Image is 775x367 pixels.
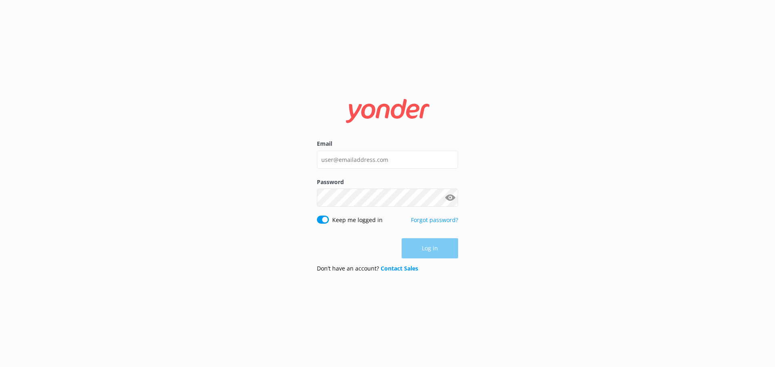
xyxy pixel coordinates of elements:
[381,264,418,272] a: Contact Sales
[332,216,383,224] label: Keep me logged in
[317,178,458,187] label: Password
[317,139,458,148] label: Email
[442,190,458,206] button: Show password
[317,151,458,169] input: user@emailaddress.com
[411,216,458,224] a: Forgot password?
[317,264,418,273] p: Don’t have an account?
